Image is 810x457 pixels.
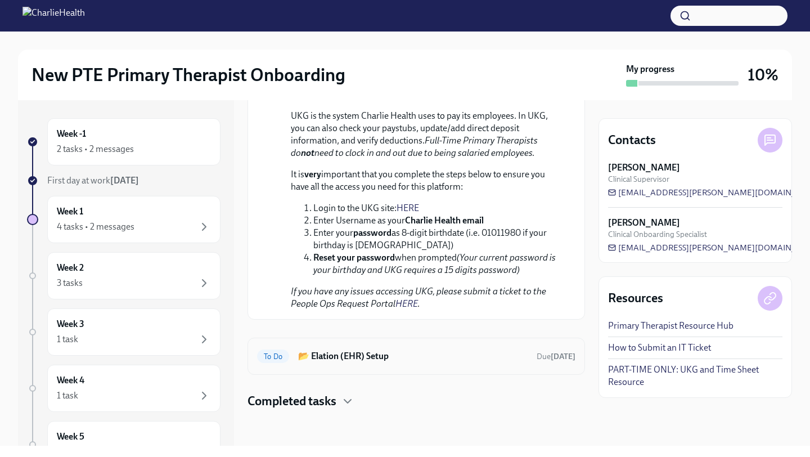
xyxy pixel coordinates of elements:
[608,174,669,185] span: Clinical Supervisor
[27,252,220,299] a: Week 23 tasks
[47,175,139,186] span: First day at work
[397,203,419,213] a: HERE
[57,221,134,233] div: 4 tasks • 2 messages
[608,364,782,388] a: PART-TIME ONLY: UKG and Time Sheet Resource
[291,286,546,309] em: If you have any issues accessing UKG, please submit a ticket to the People Ops Request Portal .
[257,352,289,361] span: To Do
[748,65,778,85] h3: 10%
[291,168,557,193] p: It is important that you complete the steps below to ensure you have all the access you need for ...
[291,110,557,159] p: UKG is the system Charlie Health uses to pay its employees. In UKG, you can also check your payst...
[608,162,680,174] strong: [PERSON_NAME]
[353,227,391,238] strong: password
[537,351,575,362] span: October 17th, 2025 09:00
[57,389,78,402] div: 1 task
[57,262,84,274] h6: Week 2
[22,7,85,25] img: CharlieHealth
[608,132,656,149] h4: Contacts
[27,308,220,356] a: Week 31 task
[608,229,707,240] span: Clinical Onboarding Specialist
[247,393,336,410] h4: Completed tasks
[257,347,575,365] a: To Do📂 Elation (EHR) SetupDue[DATE]
[313,227,557,252] li: Enter your as 8-digit birthdate (i.e. 01011980 if your birthday is [DEMOGRAPHIC_DATA])
[27,118,220,165] a: Week -12 tasks • 2 messages
[57,143,134,155] div: 2 tasks • 2 messages
[27,174,220,187] a: First day at work[DATE]
[313,202,557,214] li: Login to the UKG site:
[313,252,557,276] li: when prompted
[301,147,314,158] strong: not
[27,365,220,412] a: Week 41 task
[551,352,575,361] strong: [DATE]
[395,298,418,309] a: HERE
[57,374,84,387] h6: Week 4
[110,175,139,186] strong: [DATE]
[405,215,484,226] strong: Charlie Health email
[57,431,84,443] h6: Week 5
[608,217,680,229] strong: [PERSON_NAME]
[27,196,220,243] a: Week 14 tasks • 2 messages
[247,393,585,410] div: Completed tasks
[57,333,78,346] div: 1 task
[313,252,395,263] strong: Reset your password
[31,64,345,86] h2: New PTE Primary Therapist Onboarding
[298,350,528,362] h6: 📂 Elation (EHR) Setup
[57,128,86,140] h6: Week -1
[57,318,84,330] h6: Week 3
[608,290,663,307] h4: Resources
[57,205,83,218] h6: Week 1
[304,169,321,180] strong: very
[608,342,711,354] a: How to Submit an IT Ticket
[626,63,674,75] strong: My progress
[57,277,83,289] div: 3 tasks
[313,214,557,227] li: Enter Username as your
[537,352,575,361] span: Due
[608,320,733,332] a: Primary Therapist Resource Hub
